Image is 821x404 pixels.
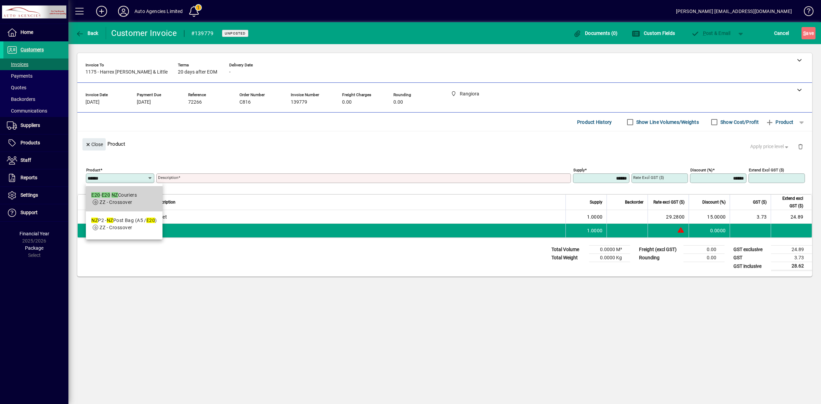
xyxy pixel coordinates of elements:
span: 1175 - Harrex [PERSON_NAME] & Little [86,69,168,75]
td: Total Volume [548,246,589,254]
span: [DATE] [86,100,100,105]
span: S [803,30,806,36]
a: Suppliers [3,117,68,134]
span: ave [803,28,814,39]
em: E20 [146,218,155,223]
span: Customers [21,47,44,52]
span: Quotes [7,85,26,90]
div: P2 - Post Bag (A5 / ) [91,217,157,224]
td: GST [730,254,771,262]
mat-option: NZP2 - NZ Post Bag (A5 / E20) [86,211,162,237]
span: C816 [239,100,251,105]
span: Unposted [225,31,246,36]
mat-label: Discount (%) [690,168,713,172]
mat-label: Description [158,175,178,180]
span: Suppliers [21,122,40,128]
button: Product History [574,116,615,128]
button: Post & Email [688,27,734,39]
span: ZZ - Crossover [100,225,132,230]
span: Backorders [7,96,35,102]
button: Cancel [772,27,791,39]
a: Settings [3,187,68,204]
a: Reports [3,169,68,186]
a: Home [3,24,68,41]
app-page-header-button: Back [68,27,106,39]
label: Show Cost/Profit [719,119,759,126]
td: 0.0000 [689,224,730,237]
span: Cancel [774,28,789,39]
span: Staff [21,157,31,163]
td: GST inclusive [730,262,771,271]
button: Delete [792,138,809,155]
a: Knowledge Base [799,1,812,24]
span: 0.00 [342,100,352,105]
td: 3.73 [730,210,771,224]
a: Products [3,134,68,152]
a: Staff [3,152,68,169]
div: Product [77,131,812,156]
td: 0.0000 M³ [589,246,630,254]
em: E20 [102,192,110,198]
button: Save [802,27,816,39]
td: 28.62 [771,262,812,271]
span: Apply price level [750,143,790,150]
span: Back [76,30,99,36]
td: 0.00 [683,246,725,254]
span: 20 days after EOM [178,69,217,75]
span: Extend excl GST ($) [775,195,803,210]
mat-option: E20 - E20 NZ Couriers [86,186,162,211]
em: E20 [91,192,100,198]
span: Support [21,210,38,215]
span: ZZ - Crossover [100,199,132,205]
button: Documents (0) [572,27,620,39]
span: [DATE] [137,100,151,105]
span: Custom Fields [632,30,675,36]
mat-label: Extend excl GST ($) [749,168,784,172]
td: 3.73 [771,254,812,262]
span: Documents (0) [573,30,618,36]
label: Show Line Volumes/Weights [635,119,699,126]
td: GST exclusive [730,246,771,254]
mat-label: Supply [573,168,585,172]
span: Communications [7,108,47,114]
a: Communications [3,105,68,117]
button: Close [82,138,106,151]
span: Supply [590,198,602,206]
span: Reports [21,175,37,180]
td: Rounding [636,254,683,262]
td: 0.0000 Kg [589,254,630,262]
div: 29.2800 [652,213,685,220]
button: Back [74,27,100,39]
td: 24.89 [771,246,812,254]
span: 1.0000 [587,213,603,220]
button: Apply price level [747,141,793,153]
em: NZ [112,192,118,198]
app-page-header-button: Close [81,141,107,147]
a: Support [3,204,68,221]
span: ost & Email [691,30,731,36]
button: Custom Fields [630,27,677,39]
em: NZ [107,218,113,223]
span: Close [85,139,103,150]
span: Payments [7,73,32,79]
td: 15.0000 [689,210,730,224]
a: Invoices [3,58,68,70]
span: Product History [577,117,612,128]
span: 1.0000 [587,227,603,234]
td: Total Weight [548,254,589,262]
div: Customer Invoice [111,28,177,39]
span: 72266 [188,100,202,105]
button: Profile [113,5,134,17]
div: - Couriers [91,192,137,199]
span: 139779 [291,100,307,105]
span: Description [155,198,175,206]
button: Add [91,5,113,17]
em: NZ [91,218,98,223]
span: Home [21,29,33,35]
span: Discount (%) [702,198,726,206]
span: Backorder [625,198,643,206]
span: Invoices [7,62,28,67]
td: Freight (excl GST) [636,246,683,254]
div: #139779 [191,28,214,39]
span: Settings [21,192,38,198]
